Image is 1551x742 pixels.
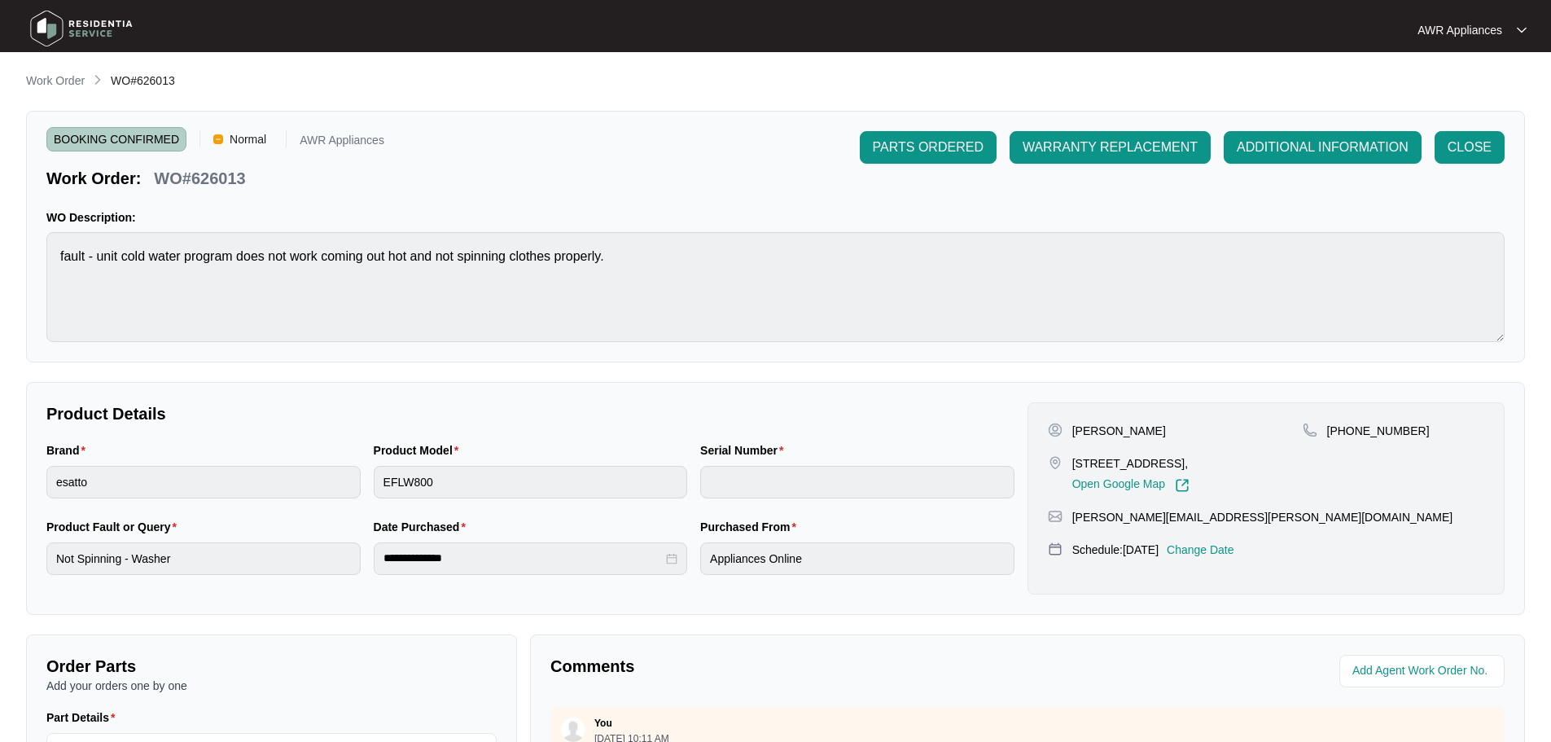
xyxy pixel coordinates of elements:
[1072,509,1453,525] p: [PERSON_NAME][EMAIL_ADDRESS][PERSON_NAME][DOMAIN_NAME]
[46,209,1505,226] p: WO Description:
[1303,423,1317,437] img: map-pin
[374,466,688,498] input: Product Model
[26,72,85,89] p: Work Order
[1435,131,1505,164] button: CLOSE
[300,134,384,151] p: AWR Appliances
[46,678,497,694] p: Add your orders one by one
[46,519,183,535] label: Product Fault or Query
[1417,22,1502,38] p: AWR Appliances
[46,127,186,151] span: BOOKING CONFIRMED
[46,655,497,678] p: Order Parts
[111,74,175,87] span: WO#626013
[46,402,1014,425] p: Product Details
[1224,131,1422,164] button: ADDITIONAL INFORMATION
[374,519,472,535] label: Date Purchased
[1010,131,1211,164] button: WARRANTY REPLACEMENT
[1072,542,1159,558] p: Schedule: [DATE]
[46,466,361,498] input: Brand
[46,542,361,575] input: Product Fault or Query
[1517,26,1527,34] img: dropdown arrow
[1167,542,1234,558] p: Change Date
[700,466,1014,498] input: Serial Number
[154,167,245,190] p: WO#626013
[1023,138,1198,157] span: WARRANTY REPLACEMENT
[91,73,104,86] img: chevron-right
[1072,455,1190,472] p: [STREET_ADDRESS],
[213,134,223,144] img: Vercel Logo
[700,542,1014,575] input: Purchased From
[873,138,984,157] span: PARTS ORDERED
[550,655,1016,678] p: Comments
[1072,423,1166,439] p: [PERSON_NAME]
[1048,542,1062,556] img: map-pin
[1072,478,1190,493] a: Open Google Map
[1448,138,1492,157] span: CLOSE
[1237,138,1409,157] span: ADDITIONAL INFORMATION
[700,519,803,535] label: Purchased From
[223,127,273,151] span: Normal
[561,718,585,742] img: user.svg
[1048,455,1062,470] img: map-pin
[46,167,141,190] p: Work Order:
[383,550,664,567] input: Date Purchased
[374,442,466,459] label: Product Model
[46,442,92,459] label: Brand
[1175,478,1190,493] img: Link-External
[46,232,1505,342] textarea: fault - unit cold water program does not work coming out hot and not spinning clothes properly.
[1352,661,1495,681] input: Add Agent Work Order No.
[24,4,138,53] img: residentia service logo
[1327,423,1430,439] p: [PHONE_NUMBER]
[594,717,612,730] p: You
[23,72,88,90] a: Work Order
[46,709,122,726] label: Part Details
[1048,423,1062,437] img: user-pin
[1048,509,1062,524] img: map-pin
[860,131,997,164] button: PARTS ORDERED
[700,442,790,459] label: Serial Number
